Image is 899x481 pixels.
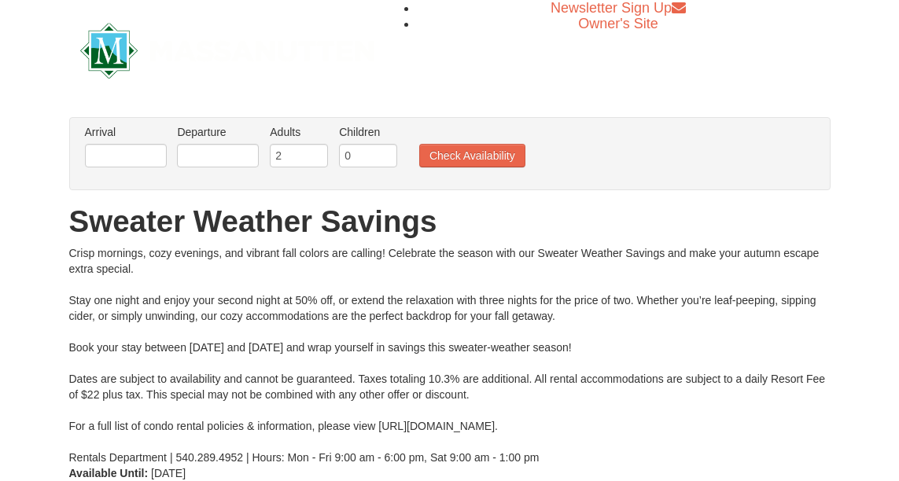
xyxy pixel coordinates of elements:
[339,124,397,140] label: Children
[419,144,525,167] button: Check Availability
[69,245,831,465] div: Crisp mornings, cozy evenings, and vibrant fall colors are calling! Celebrate the season with our...
[177,124,259,140] label: Departure
[85,124,167,140] label: Arrival
[80,23,374,79] img: Massanutten Resort Logo
[151,467,186,479] span: [DATE]
[578,16,658,31] a: Owner's Site
[270,124,328,140] label: Adults
[69,467,149,479] strong: Available Until:
[69,206,831,237] h1: Sweater Weather Savings
[80,30,374,67] a: Massanutten Resort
